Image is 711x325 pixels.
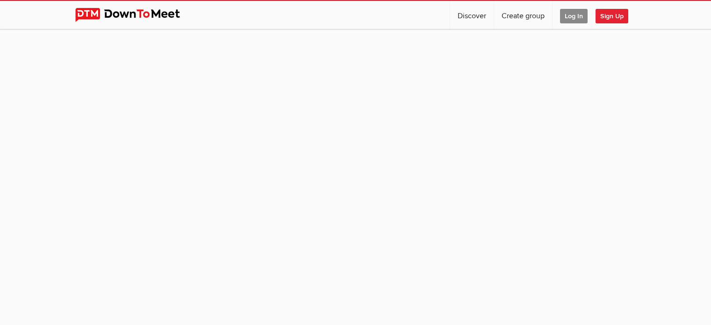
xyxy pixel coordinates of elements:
[450,1,494,29] a: Discover
[596,9,628,23] span: Sign Up
[560,9,588,23] span: Log In
[75,8,194,22] img: DownToMeet
[553,1,595,29] a: Log In
[596,1,636,29] a: Sign Up
[494,1,552,29] a: Create group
